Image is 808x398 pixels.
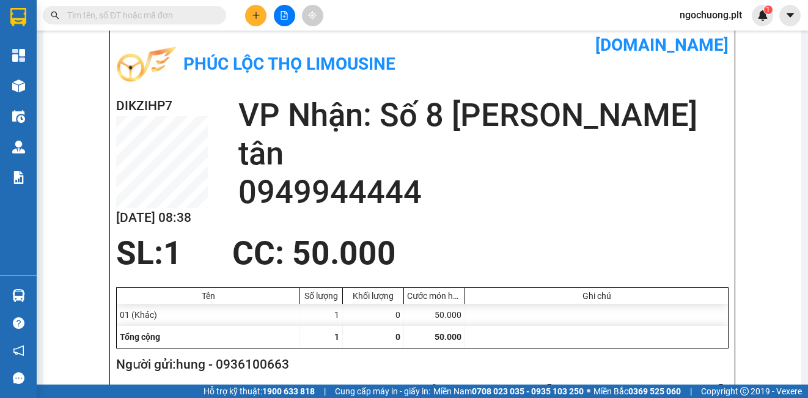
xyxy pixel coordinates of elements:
[46,10,136,84] b: Phúc Lộc Thọ Limousine
[764,6,773,14] sup: 1
[593,385,681,398] span: Miền Bắc
[162,10,295,30] b: [DOMAIN_NAME]
[225,235,403,271] div: CC : 50.000
[308,11,317,20] span: aim
[116,234,163,272] span: SL:
[346,291,400,301] div: Khối lượng
[670,7,752,23] span: ngochuong.plt
[324,385,326,398] span: |
[690,385,692,398] span: |
[595,35,729,55] b: [DOMAIN_NAME]
[163,234,182,272] span: 1
[407,291,461,301] div: Cước món hàng
[120,291,296,301] div: Tên
[280,11,288,20] span: file-add
[766,6,770,14] span: 1
[628,386,681,396] strong: 0369 525 060
[116,96,208,116] h2: DIKZIHP7
[262,386,315,396] strong: 1900 633 818
[204,385,315,398] span: Hỗ trợ kỹ thuật:
[300,304,343,326] div: 1
[238,173,729,212] h2: 0949944444
[472,386,584,396] strong: 0708 023 035 - 0935 103 250
[117,304,300,326] div: 01 (Khác)
[785,10,796,21] span: caret-down
[334,332,339,342] span: 1
[12,141,25,153] img: warehouse-icon
[238,96,729,135] h2: VP Nhận: Số 8 [PERSON_NAME]
[433,385,584,398] span: Miền Nam
[274,5,295,26] button: file-add
[13,317,24,329] span: question-circle
[7,87,98,108] h2: DIKZIHP7
[12,171,25,184] img: solution-icon
[183,54,395,74] b: Phúc Lộc Thọ Limousine
[10,8,26,26] img: logo-vxr
[13,372,24,384] span: message
[404,304,465,326] div: 50.000
[435,332,461,342] span: 50.000
[395,332,400,342] span: 0
[67,9,211,22] input: Tìm tên, số ĐT hoặc mã đơn
[740,387,749,396] span: copyright
[238,135,729,173] h2: tân
[468,291,725,301] div: Ghi chú
[12,49,25,62] img: dashboard-icon
[7,18,40,79] img: logo.jpg
[51,11,59,20] span: search
[116,208,208,228] h2: [DATE] 08:38
[252,11,260,20] span: plus
[116,35,177,96] img: logo.jpg
[779,5,801,26] button: caret-down
[302,5,323,26] button: aim
[12,110,25,123] img: warehouse-icon
[335,385,430,398] span: Cung cấp máy in - giấy in:
[587,389,590,394] span: ⚪️
[12,79,25,92] img: warehouse-icon
[12,289,25,302] img: warehouse-icon
[245,5,266,26] button: plus
[13,345,24,356] span: notification
[757,10,768,21] img: icon-new-feature
[64,87,295,164] h2: VP Nhận: Số 8 [PERSON_NAME]
[343,304,404,326] div: 0
[303,291,339,301] div: Số lượng
[120,332,160,342] span: Tổng cộng
[116,355,724,375] h2: Người gửi: hung - 0936100663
